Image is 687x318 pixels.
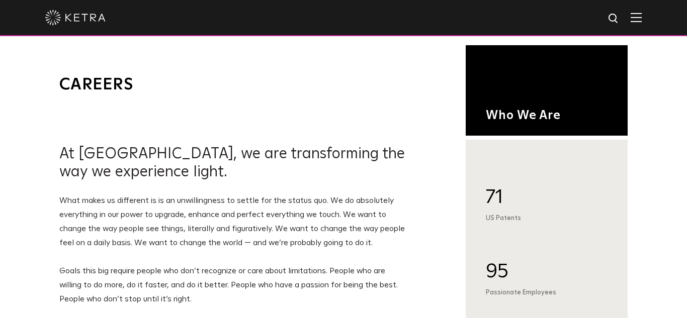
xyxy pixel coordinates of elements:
[486,259,608,283] div: 95
[486,109,608,123] h1: Who We Are
[486,215,608,223] div: US Patents
[45,10,106,25] img: ketra-logo-2019-white
[59,141,406,181] h2: At [GEOGRAPHIC_DATA], we are transforming the way we experience light.
[631,13,642,22] img: Hamburger%20Nav.svg
[486,289,608,297] div: Passionate Employees
[486,185,608,209] div: 71
[59,264,406,306] p: Goals this big require people who don’t recognize or care about limitations. People who are willi...
[59,75,406,95] h1: Careers
[608,13,620,25] img: search icon
[59,193,406,250] p: What makes us different is is an unwillingness to settle for the status quo. We do absolutely eve...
